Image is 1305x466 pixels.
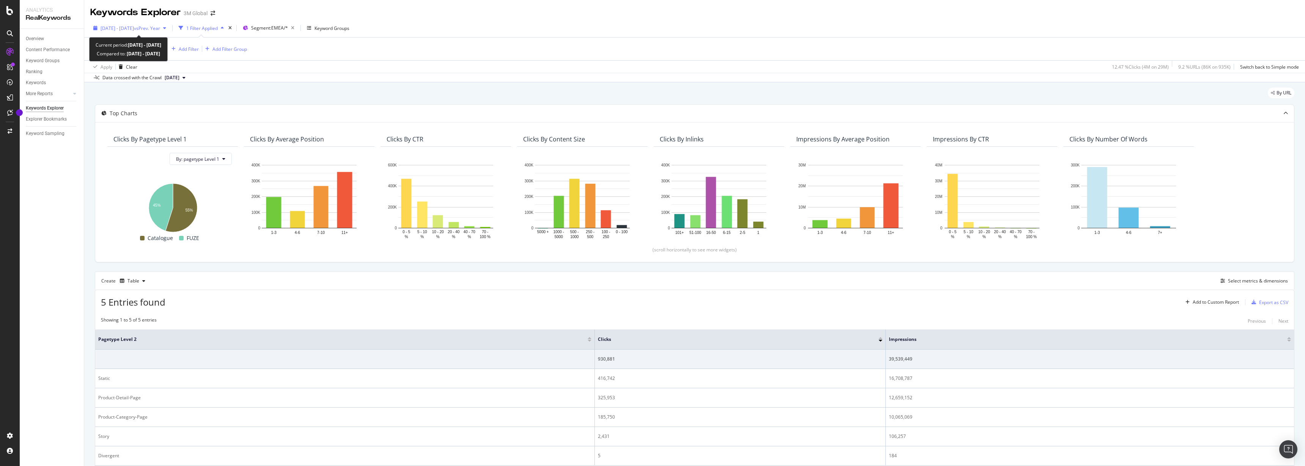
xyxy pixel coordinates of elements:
[1069,135,1148,143] div: Clicks By Number Of Words
[706,231,716,235] text: 16-50
[90,22,169,34] button: [DATE] - [DATE]vsPrev. Year
[252,163,261,167] text: 400K
[889,356,1291,362] div: 39,539,449
[598,433,882,440] div: 2,431
[432,230,444,234] text: 10 - 20
[211,11,215,16] div: arrow-right-arrow-left
[96,41,161,49] div: Current period:
[723,231,731,235] text: 6-15
[317,231,325,235] text: 7-10
[252,195,261,199] text: 200K
[660,135,704,143] div: Clicks By Inlinks
[387,135,423,143] div: Clicks By CTR
[250,161,368,240] div: A chart.
[258,226,260,230] text: 0
[889,452,1291,459] div: 184
[26,35,44,43] div: Overview
[1217,276,1288,286] button: Select metrics & dimensions
[660,161,778,240] svg: A chart.
[570,230,579,234] text: 500 -
[933,135,989,143] div: Impressions By CTR
[1094,231,1100,235] text: 1-3
[1259,299,1288,306] div: Export as CSV
[523,161,641,240] div: A chart.
[482,230,488,234] text: 70 -
[1240,64,1299,70] div: Switch back to Simple mode
[403,230,410,234] text: 0 - 5
[212,46,247,52] div: Add Filter Group
[26,14,78,22] div: RealKeywords
[16,109,23,116] div: Tooltip anchor
[935,195,942,199] text: 20M
[113,135,187,143] div: Clicks By pagetype Level 1
[994,230,1006,234] text: 20 - 40
[553,230,564,234] text: 1000 -
[90,61,112,73] button: Apply
[468,235,471,239] text: %
[26,46,70,54] div: Content Performance
[940,226,942,230] text: 0
[689,231,701,235] text: 51-100
[1014,235,1017,239] text: %
[448,230,460,234] text: 20 - 40
[796,135,890,143] div: Impressions By Average Position
[1193,300,1239,304] div: Add to Custom Report
[387,161,505,240] svg: A chart.
[598,336,867,343] span: Clicks
[26,130,64,138] div: Keyword Sampling
[184,9,208,17] div: 3M Global
[26,130,79,138] a: Keyword Sampling
[1126,231,1132,235] text: 4-6
[98,414,591,420] div: Product-Category-Page
[978,230,991,234] text: 10 - 20
[388,163,397,167] text: 600K
[295,231,300,235] text: 4-6
[888,231,894,235] text: 11+
[98,336,576,343] span: pagetype Level 2
[998,235,1002,239] text: %
[436,235,440,239] text: %
[26,90,53,98] div: More Reports
[153,203,160,207] text: 45%
[1069,161,1188,240] svg: A chart.
[889,375,1291,382] div: 16,708,787
[148,234,173,243] span: Catalogue
[127,279,139,283] div: Table
[104,246,1285,253] div: (scroll horizontally to see more widgets)
[598,414,882,420] div: 185,750
[603,235,609,239] text: 250
[1071,205,1080,209] text: 100K
[799,205,806,209] text: 10M
[661,179,670,183] text: 300K
[889,336,1276,343] span: Impressions
[1248,317,1266,326] button: Previous
[26,90,71,98] a: More Reports
[113,179,232,234] div: A chart.
[967,235,970,239] text: %
[1010,230,1022,234] text: 40 - 70
[395,226,397,230] text: 0
[951,235,954,239] text: %
[799,184,806,188] text: 20M
[531,226,533,230] text: 0
[26,57,60,65] div: Keyword Groups
[523,135,585,143] div: Clicks By Content Size
[162,73,189,82] button: [DATE]
[889,433,1291,440] div: 106,257
[26,104,79,112] a: Keywords Explorer
[525,179,534,183] text: 300K
[98,375,591,382] div: Static
[1237,61,1299,73] button: Switch back to Simple mode
[252,210,261,215] text: 100K
[26,79,79,87] a: Keywords
[803,226,806,230] text: 0
[757,231,759,235] text: 1
[101,275,148,287] div: Create
[668,226,670,230] text: 0
[1278,317,1288,326] button: Next
[586,230,594,234] text: 250 -
[964,230,973,234] text: 5 - 10
[26,115,67,123] div: Explorer Bookmarks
